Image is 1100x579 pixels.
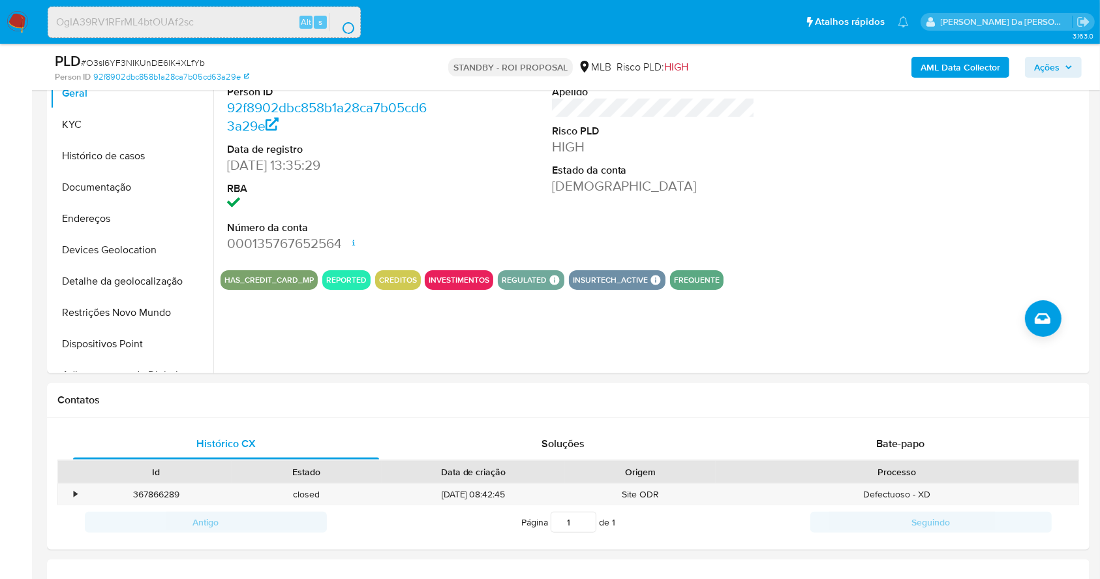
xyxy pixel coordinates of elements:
[301,16,311,28] span: Alt
[578,60,611,74] div: MLB
[810,512,1052,533] button: Seguindo
[391,465,556,478] div: Data de criação
[50,234,213,266] button: Devices Geolocation
[50,266,213,297] button: Detalhe da geolocalização
[542,436,585,451] span: Soluções
[50,328,213,360] button: Dispositivos Point
[50,360,213,391] button: Adiantamentos de Dinheiro
[227,181,431,196] dt: RBA
[74,488,77,501] div: •
[664,59,688,74] span: HIGH
[382,484,565,505] div: [DATE] 08:42:45
[898,16,909,27] a: Notificações
[90,465,222,478] div: Id
[93,71,249,83] a: 92f8902dbc858b1a28ca7b05cd63a29e
[227,142,431,157] dt: Data de registro
[552,177,756,195] dd: [DEMOGRAPHIC_DATA]
[227,98,427,135] a: 92f8902dbc858b1a28ca7b05cd63a29e
[50,140,213,172] button: Histórico de casos
[241,465,373,478] div: Estado
[57,394,1079,407] h1: Contatos
[552,124,756,138] dt: Risco PLD
[876,436,924,451] span: Bate-papo
[50,203,213,234] button: Endereços
[941,16,1073,28] p: patricia.varelo@mercadopago.com.br
[612,516,615,529] span: 1
[50,297,213,328] button: Restrições Novo Mundo
[81,56,205,69] span: # O3sI6YF3NIKUnDE6lK4XLfYb
[55,50,81,71] b: PLD
[50,109,213,140] button: KYC
[232,484,382,505] div: closed
[574,465,707,478] div: Origem
[521,512,615,533] span: Página de
[85,512,327,533] button: Antigo
[552,163,756,178] dt: Estado da conta
[1025,57,1082,78] button: Ações
[1077,15,1090,29] a: Sair
[921,57,1000,78] b: AML Data Collector
[815,15,885,29] span: Atalhos rápidos
[725,465,1069,478] div: Processo
[227,156,431,174] dd: [DATE] 13:35:29
[565,484,716,505] div: Site ODR
[50,78,213,109] button: Geral
[716,484,1078,505] div: Defectuoso - XD
[55,71,91,83] b: Person ID
[552,138,756,156] dd: HIGH
[227,221,431,235] dt: Número da conta
[1034,57,1060,78] span: Ações
[318,16,322,28] span: s
[552,85,756,99] dt: Apelido
[617,60,688,74] span: Risco PLD:
[48,14,360,31] input: Pesquise usuários ou casos...
[227,234,431,253] dd: 000135767652564
[50,172,213,203] button: Documentação
[227,85,431,99] dt: Person ID
[1073,31,1093,41] span: 3.163.0
[329,13,356,31] button: search-icon
[81,484,232,505] div: 367866289
[911,57,1009,78] button: AML Data Collector
[196,436,256,451] span: Histórico CX
[448,58,573,76] p: STANDBY - ROI PROPOSAL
